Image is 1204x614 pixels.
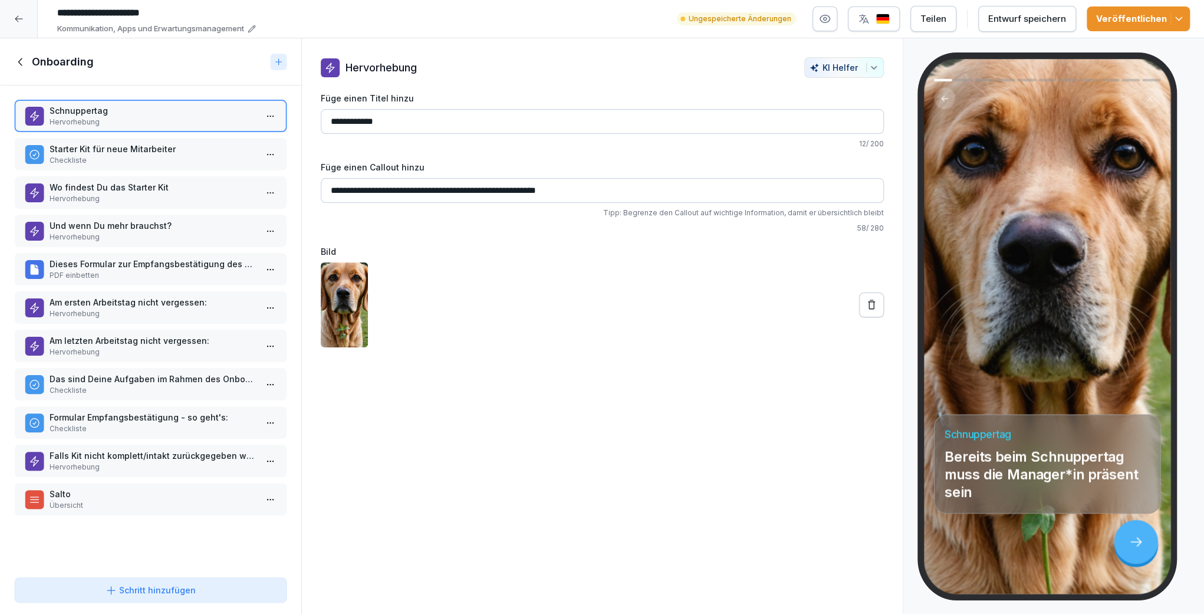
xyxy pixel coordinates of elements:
[804,57,884,78] button: KI Helfer
[32,55,94,69] h1: Onboarding
[50,373,256,385] p: Das sind Deine Aufgaben im Rahmen des Onboardings
[1087,6,1190,31] button: Veröffentlichen
[50,143,256,155] p: Starter Kit für neue Mitarbeiter
[810,63,879,73] div: KI Helfer
[988,12,1066,25] div: Entwurf speichern
[14,577,287,603] button: Schritt hinzufügen
[346,60,417,75] p: Hervorhebung
[14,215,287,247] div: Und wenn Du mehr brauchst?Hervorhebung
[50,449,256,462] p: Falls Kit nicht komplett/intakt zurückgegeben wird
[50,488,256,500] p: Salto
[1096,12,1180,25] div: Veröffentlichen
[50,423,256,434] p: Checkliste
[14,483,287,516] div: SaltoÜbersicht
[920,12,946,25] div: Teilen
[978,6,1076,32] button: Entwurf speichern
[321,139,884,149] p: 12 / 200
[14,253,287,285] div: Dieses Formular zur Empfangsbestätigung des Starter KitsPDF einbetten
[50,462,256,472] p: Hervorhebung
[50,411,256,423] p: Formular Empfangsbestätigung - so geht's:
[321,92,884,104] label: Füge einen Titel hinzu
[50,232,256,242] p: Hervorhebung
[321,223,884,234] p: 58 / 280
[50,500,256,511] p: Übersicht
[321,262,368,347] img: pafstmnipr355x9j44cekv7l.png
[50,181,256,193] p: Wo findest Du das Starter Kit
[50,334,256,347] p: Am letzten Arbeitstag nicht vergessen:
[50,296,256,308] p: Am ersten Arbeitstag nicht vergessen:
[321,245,884,258] label: Bild
[321,208,884,218] p: Tipp: Begrenze den Callout auf wichtige Information, damit er übersichtlich bleibt
[14,330,287,362] div: Am letzten Arbeitstag nicht vergessen:Hervorhebung
[910,6,956,32] button: Teilen
[14,445,287,477] div: Falls Kit nicht komplett/intakt zurückgegeben wirdHervorhebung
[50,193,256,204] p: Hervorhebung
[50,270,256,281] p: PDF einbetten
[944,448,1149,500] p: Bereits beim Schnuppertag muss die Manager*in präsent sein
[50,219,256,232] p: Und wenn Du mehr brauchst?
[50,258,256,270] p: Dieses Formular zur Empfangsbestätigung des Starter Kits
[14,368,287,400] div: Das sind Deine Aufgaben im Rahmen des OnboardingsCheckliste
[14,406,287,439] div: Formular Empfangsbestätigung - so geht's:Checkliste
[50,155,256,166] p: Checkliste
[14,291,287,324] div: Am ersten Arbeitstag nicht vergessen:Hervorhebung
[14,138,287,170] div: Starter Kit für neue MitarbeiterCheckliste
[321,161,884,173] label: Füge einen Callout hinzu
[50,308,256,319] p: Hervorhebung
[57,23,244,35] p: Kommunikation, Apps und Erwartungsmanagement
[689,14,791,24] p: Ungespeicherte Änderungen
[50,347,256,357] p: Hervorhebung
[50,104,256,117] p: Schnuppertag
[105,584,196,596] div: Schritt hinzufügen
[14,100,287,132] div: SchnuppertagHervorhebung
[876,14,890,25] img: de.svg
[944,428,1149,441] h4: Schnuppertag
[14,176,287,209] div: Wo findest Du das Starter KitHervorhebung
[50,385,256,396] p: Checkliste
[50,117,256,127] p: Hervorhebung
